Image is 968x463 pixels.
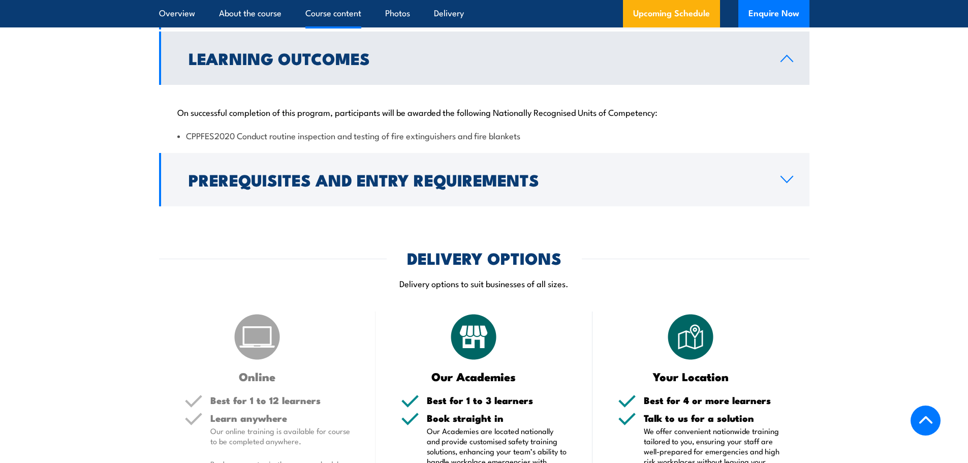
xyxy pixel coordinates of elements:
[210,426,351,446] p: Our online training is available for course to be completed anywhere.
[159,153,809,206] a: Prerequisites and Entry Requirements
[210,395,351,405] h5: Best for 1 to 12 learners
[210,413,351,423] h5: Learn anywhere
[427,413,567,423] h5: Book straight in
[644,413,784,423] h5: Talk to us for a solution
[159,277,809,289] p: Delivery options to suit businesses of all sizes.
[407,251,561,265] h2: DELIVERY OPTIONS
[401,371,547,382] h3: Our Academies
[177,107,791,117] p: On successful completion of this program, participants will be awarded the following Nationally R...
[189,172,764,187] h2: Prerequisites and Entry Requirements
[177,130,791,141] li: CPPFES2020 Conduct routine inspection and testing of fire extinguishers and fire blankets
[159,32,809,85] a: Learning Outcomes
[644,395,784,405] h5: Best for 4 or more learners
[184,371,330,382] h3: Online
[618,371,764,382] h3: Your Location
[427,395,567,405] h5: Best for 1 to 3 learners
[189,51,764,65] h2: Learning Outcomes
